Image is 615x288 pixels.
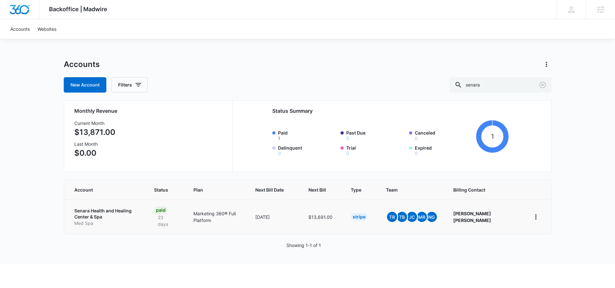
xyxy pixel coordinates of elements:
p: $0.00 [74,147,115,159]
label: Delinquent [278,144,337,156]
span: MR [417,212,427,222]
a: New Account [64,77,106,93]
span: Plan [193,186,240,193]
span: NG [427,212,437,222]
p: 23 days [154,214,178,227]
button: Actions [541,59,552,70]
p: Senara Health and Healing Center & Spa [74,208,139,220]
p: Med Spa [74,220,139,226]
h2: Monthly Revenue [74,107,225,115]
p: Marketing 360® Full Platform [193,210,240,224]
button: Paid [278,136,280,141]
p: Showing 1-1 of 1 [286,242,321,249]
h3: Current Month [74,120,115,127]
td: $13,691.00 [301,200,343,234]
a: Accounts [6,19,34,39]
span: Next Bill [308,186,326,193]
label: Paid [278,129,337,141]
input: Search [449,77,552,93]
p: $13,871.00 [74,127,115,138]
label: Past Due [346,129,405,141]
div: Paid [154,206,168,214]
button: Clear [537,80,548,90]
span: Account [74,186,129,193]
span: Billing Contact [453,186,515,193]
tspan: 1 [491,132,494,140]
span: JC [407,212,417,222]
span: Team [386,186,429,193]
span: Type [351,186,361,193]
label: Expired [415,144,474,156]
span: Backoffice | Madwire [49,6,107,12]
a: Senara Health and Healing Center & SpaMed Spa [74,208,139,226]
span: Next Bill Date [255,186,284,193]
h1: Accounts [64,60,100,69]
label: Trial [346,144,405,156]
span: Status [154,186,169,193]
button: home [531,212,541,222]
div: Stripe [351,213,367,221]
span: TR [387,212,397,222]
strong: [PERSON_NAME] [PERSON_NAME] [453,211,491,223]
a: Websites [34,19,60,39]
label: Canceled [415,129,474,141]
span: TB [397,212,407,222]
h2: Status Summary [272,107,509,115]
h3: Last Month [74,141,115,147]
button: Filters [111,77,148,93]
td: [DATE] [248,200,301,234]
